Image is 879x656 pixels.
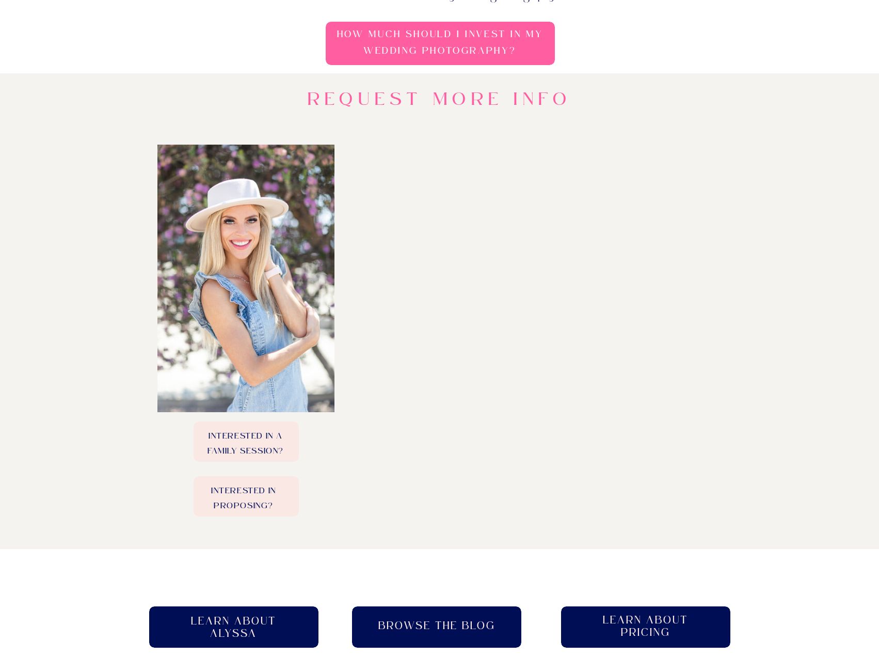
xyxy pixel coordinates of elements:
[594,614,698,641] a: Learn About pricing
[183,615,285,639] a: Learn About Alyssa
[191,483,296,509] a: Interested in Proposing?
[329,26,551,62] a: How Much Should I Invest In My Wedding Photography?
[194,429,298,454] a: Interested in a family session?
[271,89,608,116] h1: Request more Info
[366,620,507,633] a: Browse the blog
